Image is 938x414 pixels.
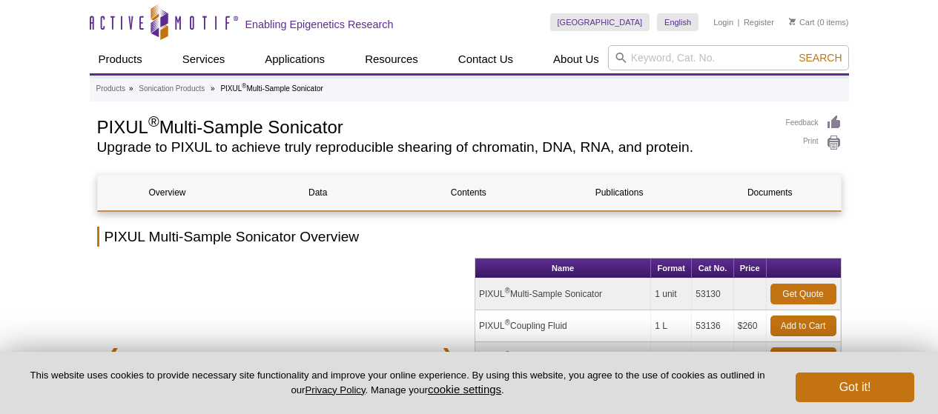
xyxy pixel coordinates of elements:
[549,175,689,210] a: Publications
[399,175,538,210] a: Contents
[97,141,771,154] h2: Upgrade to PIXUL to achieve truly reproducible shearing of chromatin, DNA, RNA, and protein.
[428,383,501,395] button: cookie settings
[692,342,733,374] td: 53139
[789,18,796,25] img: Your Cart
[744,17,774,27] a: Register
[692,310,733,342] td: 53136
[734,310,767,342] td: $260
[98,175,237,210] a: Overview
[97,227,842,247] h2: PIXUL Multi-Sample Sonicator Overview
[651,342,692,374] td: 1 unit
[692,258,733,278] th: Cat No.
[96,82,125,96] a: Products
[544,45,608,73] a: About Us
[770,315,836,336] a: Add to Cart
[738,13,740,31] li: |
[796,373,914,402] button: Got it!
[90,45,151,73] a: Products
[432,338,463,372] a: ❯
[97,338,129,372] a: ❮
[242,82,246,90] sup: ®
[550,13,650,31] a: [GEOGRAPHIC_DATA]
[700,175,839,210] a: Documents
[651,278,692,310] td: 1 unit
[734,342,767,374] td: $40
[475,278,651,310] td: PIXUL Multi-Sample Sonicator
[356,45,427,73] a: Resources
[248,175,388,210] a: Data
[770,284,836,304] a: Get Quote
[770,347,836,368] a: Add to Cart
[794,51,846,64] button: Search
[505,287,510,295] sup: ®
[97,115,771,137] h1: PIXUL Multi-Sample Sonicator
[220,84,323,93] li: PIXUL Multi-Sample Sonicator
[148,113,159,130] sup: ®
[475,258,651,278] th: Name
[129,84,133,93] li: »
[786,115,842,131] a: Feedback
[475,342,651,374] td: PIXUL 96-well Plate with Sealer
[608,45,849,70] input: Keyword, Cat. No.
[651,258,692,278] th: Format
[475,310,651,342] td: PIXUL Coupling Fluid
[713,17,733,27] a: Login
[139,82,205,96] a: Sonication Products
[256,45,334,73] a: Applications
[174,45,234,73] a: Services
[789,17,815,27] a: Cart
[786,135,842,151] a: Print
[734,258,767,278] th: Price
[211,84,215,93] li: »
[789,13,849,31] li: (0 items)
[24,369,771,397] p: This website uses cookies to provide necessary site functionality and improve your online experie...
[449,45,522,73] a: Contact Us
[245,18,394,31] h2: Enabling Epigenetics Research
[692,278,733,310] td: 53130
[305,384,365,395] a: Privacy Policy
[799,52,842,64] span: Search
[505,318,510,327] sup: ®
[651,310,692,342] td: 1 L
[657,13,698,31] a: English
[505,350,510,358] sup: ®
